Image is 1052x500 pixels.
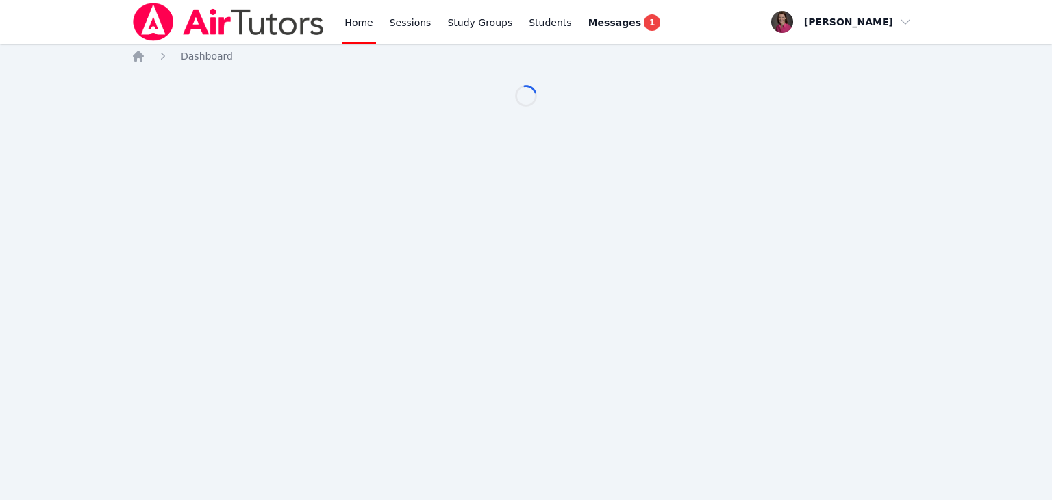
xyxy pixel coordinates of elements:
[131,49,920,63] nav: Breadcrumb
[588,16,641,29] span: Messages
[131,3,325,41] img: Air Tutors
[181,49,233,63] a: Dashboard
[644,14,660,31] span: 1
[181,51,233,62] span: Dashboard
